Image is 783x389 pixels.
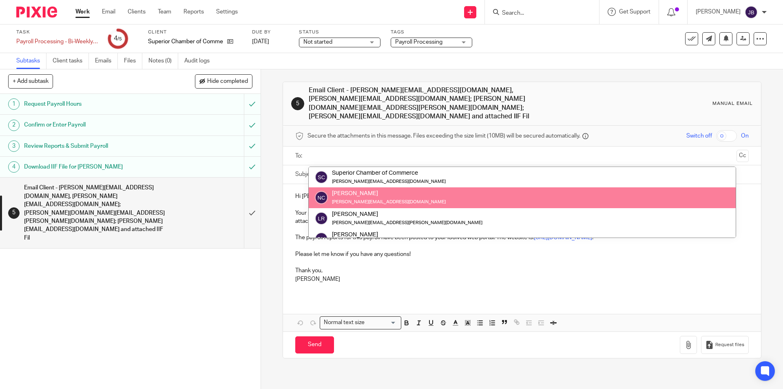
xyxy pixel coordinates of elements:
[124,53,142,69] a: Files
[24,98,165,110] h1: Request Payroll Hours
[391,29,472,36] label: Tags
[745,6,758,19] img: svg%3E
[712,100,753,107] div: Manual email
[8,140,20,152] div: 3
[8,120,20,131] div: 2
[332,220,482,225] small: [PERSON_NAME][EMAIL_ADDRESS][PERSON_NAME][DOMAIN_NAME]
[295,258,748,275] p: Thank you,
[128,8,146,16] a: Clients
[158,8,171,16] a: Team
[8,74,53,88] button: + Add subtask
[24,119,165,131] h1: Confirm or Enter Payroll
[303,39,332,45] span: Not started
[299,29,380,36] label: Status
[332,169,446,177] div: Superior Chamber of Commerce
[102,8,115,16] a: Email
[16,53,46,69] a: Subtasks
[315,232,328,245] img: svg%3E
[148,29,242,36] label: Client
[295,152,304,160] label: To:
[295,170,316,178] label: Subject:
[696,8,741,16] p: [PERSON_NAME]
[148,38,223,46] p: Superior Chamber of Commerce
[8,98,20,110] div: 1
[367,318,396,327] input: Search for option
[295,275,748,283] p: [PERSON_NAME]
[619,9,650,15] span: Get Support
[207,78,248,85] span: Hide completed
[252,29,289,36] label: Due by
[501,10,575,17] input: Search
[741,132,749,140] span: On
[295,200,748,225] p: Your payroll has been processed for this week. The total amount that will be withdrawn from your ...
[686,132,712,140] span: Switch off
[148,53,178,69] a: Notes (0)
[16,38,98,46] div: Payroll Processing - Bi-Weekly - Superior Chamber
[332,189,446,198] div: [PERSON_NAME]
[332,210,482,218] div: [PERSON_NAME]
[737,150,749,162] button: Cc
[95,53,118,69] a: Emails
[16,7,57,18] img: Pixie
[114,34,122,43] div: 4
[8,161,20,173] div: 4
[16,29,98,36] label: Task
[8,207,20,219] div: 5
[24,161,165,173] h1: Download IIF File for [PERSON_NAME]
[195,74,252,88] button: Hide completed
[24,140,165,152] h1: Review Reports & Submit Payroll
[322,318,366,327] span: Normal text size
[295,233,748,242] p: The payroll reports for this payroll have been posted to your iSolved web portal. The website is: .
[309,86,540,121] h1: Email Client - [PERSON_NAME][EMAIL_ADDRESS][DOMAIN_NAME], [PERSON_NAME][EMAIL_ADDRESS][DOMAIN_NAM...
[332,200,446,204] small: [PERSON_NAME][EMAIL_ADDRESS][DOMAIN_NAME]
[332,179,446,184] small: [PERSON_NAME][EMAIL_ADDRESS][DOMAIN_NAME]
[252,39,269,44] span: [DATE]
[315,211,328,225] img: svg%3E
[395,39,442,45] span: Payroll Processing
[53,53,89,69] a: Client tasks
[295,242,748,259] p: Please let me know if you have any questions!
[295,192,748,200] p: Hi [PERSON_NAME] & all,
[216,8,238,16] a: Settings
[715,342,744,348] span: Request files
[307,132,580,140] span: Secure the attachments in this message. Files exceeding the size limit (10MB) will be secured aut...
[24,182,165,244] h1: Email Client - [PERSON_NAME][EMAIL_ADDRESS][DOMAIN_NAME], [PERSON_NAME][EMAIL_ADDRESS][DOMAIN_NAM...
[315,191,328,204] img: svg%3E
[291,97,304,110] div: 5
[701,336,748,354] button: Request files
[295,336,334,354] input: Send
[184,8,204,16] a: Reports
[315,171,328,184] img: svg%3E
[75,8,90,16] a: Work
[184,53,216,69] a: Audit logs
[332,230,446,238] div: [PERSON_NAME]
[117,37,122,41] small: /5
[320,316,401,329] div: Search for option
